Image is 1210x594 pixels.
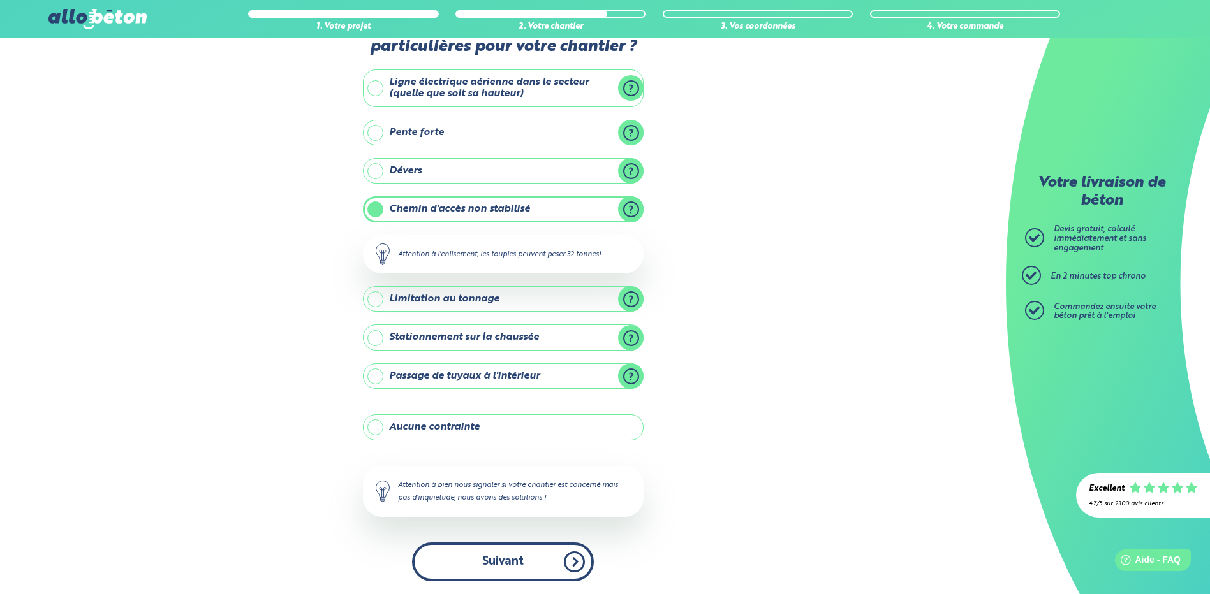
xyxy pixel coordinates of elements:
[1096,544,1196,580] iframe: Help widget launcher
[363,363,644,389] label: Passage de tuyaux à l'intérieur
[363,196,644,222] label: Chemin d'accès non stabilisé
[363,414,644,440] label: Aucune contrainte
[870,22,1060,32] div: 4. Votre commande
[663,22,853,32] div: 3. Vos coordonnées
[455,22,646,32] div: 2. Votre chantier
[363,158,644,184] label: Dévers
[48,9,147,29] img: allobéton
[363,286,644,312] label: Limitation au tonnage
[363,466,644,517] div: Attention à bien nous signaler si votre chantier est concerné mais pas d'inquiétude, nous avons d...
[248,22,438,32] div: 1. Votre projet
[363,69,644,107] label: Ligne électrique aérienne dans le secteur (quelle que soit sa hauteur)
[363,235,644,273] div: Attention à l'enlisement, les toupies peuvent peser 32 tonnes!
[363,120,644,145] label: Pente forte
[363,324,644,350] label: Stationnement sur la chaussée
[412,542,594,581] button: Suivant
